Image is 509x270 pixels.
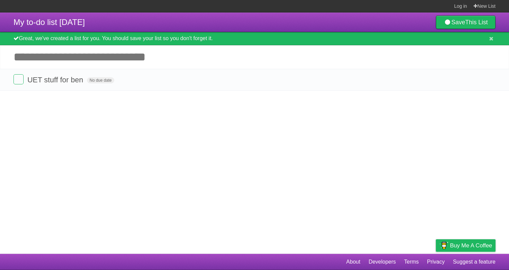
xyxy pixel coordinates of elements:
[346,255,360,268] a: About
[436,16,496,29] a: SaveThis List
[450,240,492,251] span: Buy me a coffee
[27,76,85,84] span: UET stuff for ben
[13,74,24,84] label: Done
[87,77,114,83] span: No due date
[368,255,396,268] a: Developers
[13,18,85,27] span: My to-do list [DATE]
[453,255,496,268] a: Suggest a feature
[436,239,496,252] a: Buy me a coffee
[404,255,419,268] a: Terms
[465,19,488,26] b: This List
[427,255,445,268] a: Privacy
[439,240,448,251] img: Buy me a coffee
